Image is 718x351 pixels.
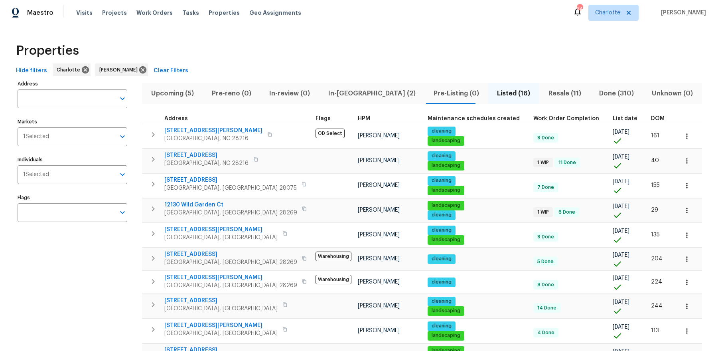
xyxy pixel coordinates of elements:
span: [DATE] [613,204,629,209]
span: In-[GEOGRAPHIC_DATA] (2) [324,88,420,99]
span: Listed (16) [493,88,535,99]
span: [GEOGRAPHIC_DATA], [GEOGRAPHIC_DATA] 28269 [164,209,297,217]
span: [STREET_ADDRESS] [164,250,297,258]
span: 11 Done [555,159,579,166]
div: [PERSON_NAME] [95,63,148,76]
span: 135 [651,232,660,238]
span: cleaning [428,153,455,159]
span: [DATE] [613,154,629,160]
span: 29 [651,207,658,213]
span: [PERSON_NAME] [358,328,400,333]
span: 224 [651,279,662,285]
span: [STREET_ADDRESS][PERSON_NAME] [164,127,262,135]
span: OD Select [316,129,345,138]
label: Individuals [18,157,127,162]
span: [STREET_ADDRESS][PERSON_NAME] [164,274,297,282]
span: cleaning [428,177,455,184]
span: Work Order Completion [533,116,599,121]
span: [DATE] [613,252,629,258]
span: Warehousing [316,252,351,261]
span: 1 Selected [23,171,49,178]
span: HPM [358,116,370,121]
span: [DATE] [613,228,629,234]
span: [GEOGRAPHIC_DATA], [GEOGRAPHIC_DATA] 28269 [164,258,297,266]
span: [GEOGRAPHIC_DATA], NC 28216 [164,135,262,143]
span: 204 [651,256,663,262]
span: 161 [651,133,659,139]
span: Visits [76,9,93,17]
span: 8 Done [534,282,557,288]
span: 155 [651,182,660,188]
button: Open [117,131,128,142]
span: [PERSON_NAME] [358,232,400,238]
span: 4 Done [534,329,558,336]
span: Unknown (0) [648,88,697,99]
span: [DATE] [613,324,629,330]
span: cleaning [428,279,455,286]
span: 40 [651,158,659,163]
span: DOM [651,116,665,121]
span: 14 Done [534,305,560,311]
label: Markets [18,119,127,124]
span: [GEOGRAPHIC_DATA], [GEOGRAPHIC_DATA] 28269 [164,282,297,290]
span: [PERSON_NAME] [99,66,141,74]
span: [STREET_ADDRESS] [164,297,278,305]
span: Clear Filters [154,66,188,76]
span: [PERSON_NAME] [358,158,400,163]
button: Hide filters [13,63,50,78]
button: Open [117,93,128,104]
span: Upcoming (5) [147,88,198,99]
span: Properties [16,47,79,55]
span: [GEOGRAPHIC_DATA], [GEOGRAPHIC_DATA] 28075 [164,184,297,192]
span: landscaping [428,202,464,209]
span: 7 Done [534,184,557,191]
span: Hide filters [16,66,47,76]
span: 113 [651,328,659,333]
span: Maestro [27,9,53,17]
span: Done (310) [595,88,638,99]
div: 34 [577,5,582,13]
span: cleaning [428,128,455,135]
span: landscaping [428,137,464,144]
span: [DATE] [613,276,629,281]
span: [DATE] [613,129,629,135]
span: Charlotte [57,66,83,74]
span: 1 WIP [534,159,552,166]
span: Charlotte [595,9,620,17]
span: [DATE] [613,179,629,184]
span: Geo Assignments [249,9,301,17]
span: List date [613,116,637,121]
button: Open [117,169,128,180]
span: [PERSON_NAME] [658,9,706,17]
button: Open [117,207,128,218]
span: Work Orders [136,9,173,17]
span: [DATE] [613,299,629,305]
span: [PERSON_NAME] [358,256,400,262]
span: cleaning [428,227,455,234]
span: 6 Done [555,209,578,216]
span: 9 Done [534,234,557,240]
span: landscaping [428,187,464,194]
span: [PERSON_NAME] [358,182,400,188]
span: cleaning [428,256,455,262]
span: 5 Done [534,258,557,265]
span: [GEOGRAPHIC_DATA], NC 28216 [164,159,249,167]
span: Warehousing [316,275,351,284]
div: Charlotte [53,63,91,76]
span: landscaping [428,162,464,169]
span: cleaning [428,212,455,218]
span: In-review (0) [265,88,314,99]
span: [STREET_ADDRESS] [164,151,249,159]
span: landscaping [428,236,464,243]
span: Pre-reno (0) [207,88,255,99]
span: cleaning [428,323,455,329]
span: [GEOGRAPHIC_DATA], [GEOGRAPHIC_DATA] [164,329,278,337]
label: Address [18,81,127,86]
span: [PERSON_NAME] [358,279,400,285]
span: 244 [651,303,663,309]
span: [PERSON_NAME] [358,303,400,309]
span: [STREET_ADDRESS][PERSON_NAME] [164,226,278,234]
span: 1 WIP [534,209,552,216]
span: [PERSON_NAME] [358,207,400,213]
span: [STREET_ADDRESS] [164,176,297,184]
